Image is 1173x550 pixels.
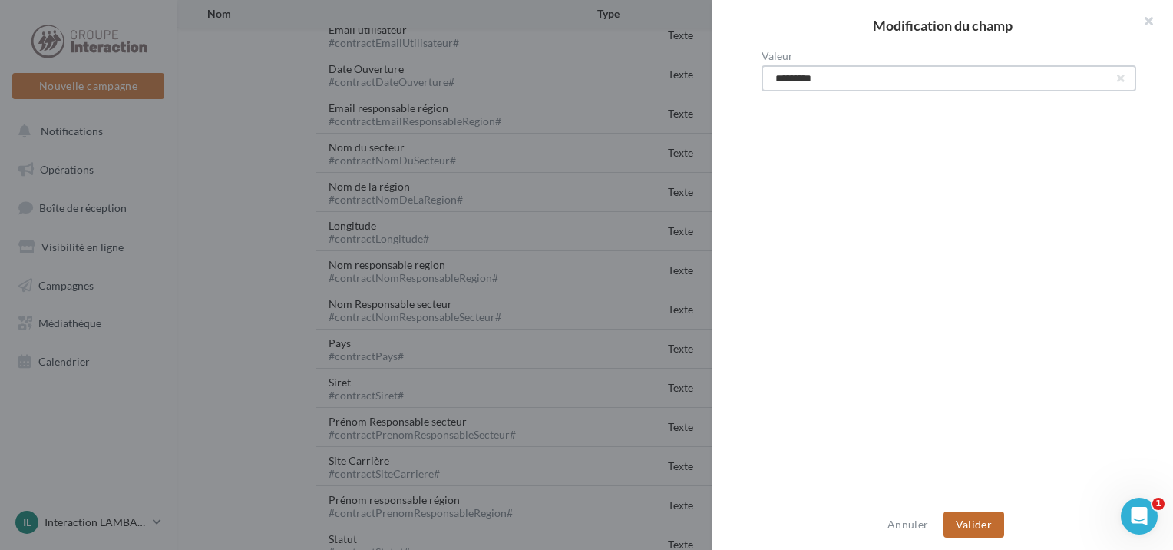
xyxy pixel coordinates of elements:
label: Valeur [762,51,1136,61]
iframe: Intercom live chat [1121,498,1158,535]
button: Valider [943,512,1004,538]
span: 1 [1152,498,1165,510]
h2: Modification du champ [737,18,1148,32]
button: Annuler [881,515,934,534]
